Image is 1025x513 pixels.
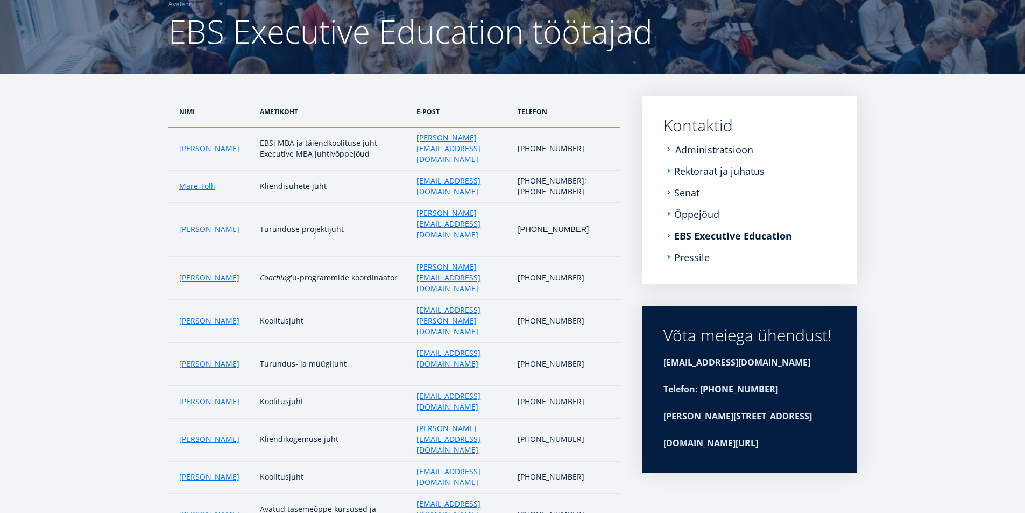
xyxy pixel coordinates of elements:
a: Mare Tolli [179,181,215,192]
a: [PERSON_NAME][EMAIL_ADDRESS][DOMAIN_NAME] [416,132,507,165]
a: [EMAIL_ADDRESS][DOMAIN_NAME] [416,391,507,412]
td: Koolitusjuht [255,300,411,343]
td: [PHONE_NUMBER] [512,386,620,418]
a: [PERSON_NAME] [179,315,239,326]
a: [PERSON_NAME] [179,224,239,235]
a: Senat [674,187,699,198]
th: e-post [411,96,512,128]
div: Võta meiega ühendust! [663,327,836,343]
td: [PHONE_NUMBER] [512,300,620,343]
td: Turundus- ja müügijuht [255,343,411,386]
a: Rektoraat ja juhatus [674,166,765,177]
td: Kliendikogemuse juht [255,418,411,461]
td: [PHONE_NUMBER] [512,257,620,300]
td: EBSi MBA ja täiendkoolituse juht, Executive MBA juhtivõppejõud [255,128,411,171]
a: [PERSON_NAME] [179,396,239,407]
th: Nimi [168,96,255,128]
td: Kliendisuhete juht [255,171,411,203]
em: Coaching [260,272,291,283]
td: Turunduse projektijuht [255,203,411,257]
td: Koolitusjuht [255,461,411,494]
td: [PHONE_NUMBER]; [PHONE_NUMBER] [512,171,620,203]
td: [PHONE_NUMBER] [512,418,620,461]
a: [PERSON_NAME] [179,472,239,482]
strong: [DOMAIN_NAME][URL] [663,437,758,449]
a: [PERSON_NAME][EMAIL_ADDRESS][DOMAIN_NAME] [416,262,507,294]
a: [EMAIL_ADDRESS][DOMAIN_NAME] [416,348,507,369]
p: [PHONE_NUMBER] [518,143,609,154]
a: [PERSON_NAME][EMAIL_ADDRESS][DOMAIN_NAME] [416,208,507,240]
span: [PHONE_NUMBER] [518,225,589,234]
span: EBS Executive Education töötajad [168,9,653,53]
a: [PERSON_NAME][EMAIL_ADDRESS][DOMAIN_NAME] [416,423,507,455]
a: [PERSON_NAME] [179,272,239,283]
strong: Telefon: [PHONE_NUMBER] [663,383,778,395]
a: [PERSON_NAME] [179,359,239,369]
a: Administratsioon [675,144,753,155]
td: Koolitusjuht [255,386,411,418]
th: ametikoht [255,96,411,128]
a: Õppejõud [674,209,719,220]
a: EBS Executive Education [674,230,792,241]
a: [EMAIL_ADDRESS][DOMAIN_NAME] [416,466,507,488]
a: [PERSON_NAME] [179,143,239,154]
a: Kontaktid [663,117,836,133]
td: [PHONE_NUMBER] [512,343,620,386]
td: [PHONE_NUMBER] [512,461,620,494]
strong: [PERSON_NAME][STREET_ADDRESS] [663,410,812,422]
a: [PERSON_NAME] [179,434,239,445]
strong: [EMAIL_ADDRESS][DOMAIN_NAME] [663,356,810,368]
td: 'u-programmide koordinaator [255,257,411,300]
a: [EMAIL_ADDRESS][PERSON_NAME][DOMAIN_NAME] [416,305,507,337]
a: [EMAIL_ADDRESS][DOMAIN_NAME] [416,175,507,197]
th: telefon [512,96,620,128]
a: Pressile [674,252,710,263]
